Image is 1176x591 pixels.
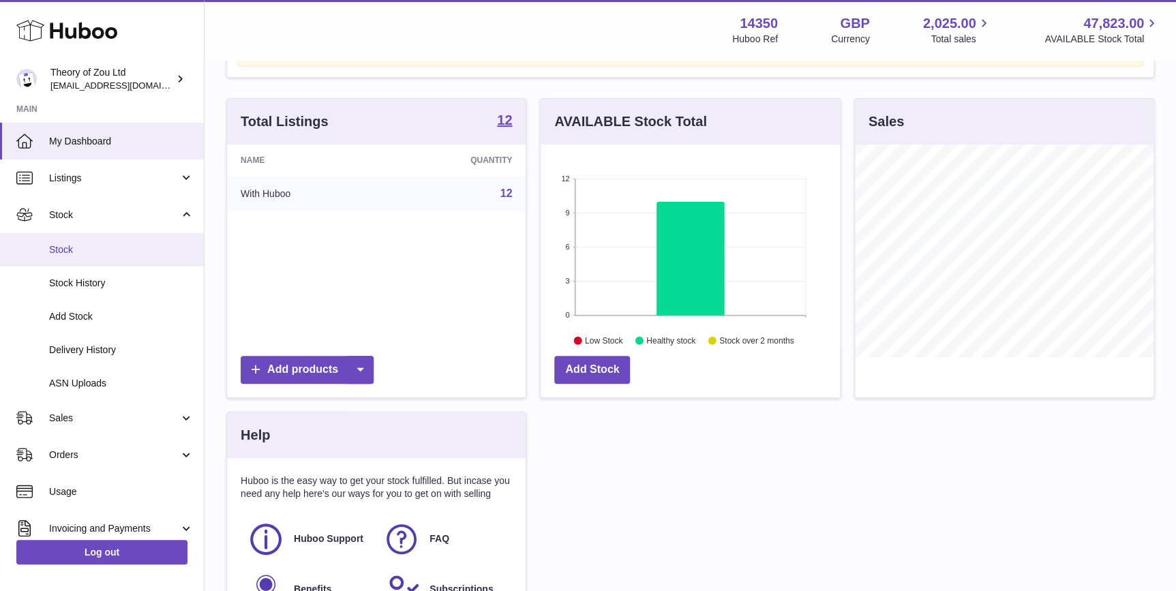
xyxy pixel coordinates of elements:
[831,33,870,46] div: Currency
[227,145,385,176] th: Name
[49,377,194,390] span: ASN Uploads
[49,344,194,357] span: Delivery History
[1044,14,1160,46] a: 47,823.00 AVAILABLE Stock Total
[562,175,570,183] text: 12
[429,532,449,545] span: FAQ
[931,33,991,46] span: Total sales
[50,66,173,92] div: Theory of Zou Ltd
[294,532,363,545] span: Huboo Support
[50,80,200,91] span: [EMAIL_ADDRESS][DOMAIN_NAME]
[49,485,194,498] span: Usage
[869,112,904,131] h3: Sales
[497,113,512,130] a: 12
[1083,14,1144,33] span: 47,823.00
[49,243,194,256] span: Stock
[49,172,179,185] span: Listings
[566,243,570,251] text: 6
[923,14,992,46] a: 2,025.00 Total sales
[49,522,179,535] span: Invoicing and Payments
[554,356,630,384] a: Add Stock
[49,449,179,461] span: Orders
[49,209,179,222] span: Stock
[646,335,696,345] text: Healthy stock
[923,14,976,33] span: 2,025.00
[241,112,329,131] h3: Total Listings
[16,540,187,564] a: Log out
[385,145,526,176] th: Quantity
[554,112,706,131] h3: AVAILABLE Stock Total
[241,426,270,444] h3: Help
[585,335,623,345] text: Low Stock
[566,311,570,319] text: 0
[49,277,194,290] span: Stock History
[566,277,570,285] text: 3
[719,335,794,345] text: Stock over 2 months
[500,187,513,199] a: 12
[1044,33,1160,46] span: AVAILABLE Stock Total
[241,474,512,500] p: Huboo is the easy way to get your stock fulfilled. But incase you need any help here's our ways f...
[49,412,179,425] span: Sales
[227,176,385,211] td: With Huboo
[241,356,374,384] a: Add products
[247,521,370,558] a: Huboo Support
[732,33,778,46] div: Huboo Ref
[49,135,194,148] span: My Dashboard
[840,14,869,33] strong: GBP
[49,310,194,323] span: Add Stock
[16,69,37,89] img: internalAdmin-14350@internal.huboo.com
[740,14,778,33] strong: 14350
[566,209,570,217] text: 9
[497,113,512,127] strong: 12
[383,521,505,558] a: FAQ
